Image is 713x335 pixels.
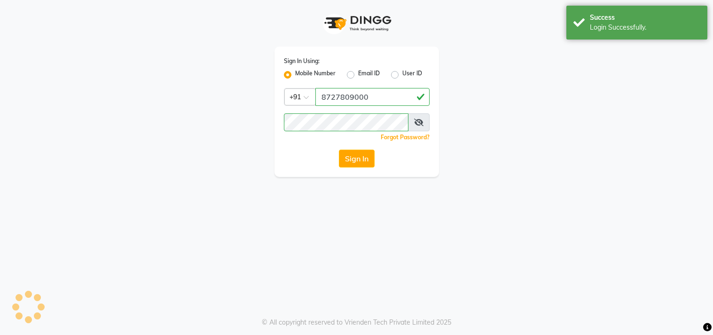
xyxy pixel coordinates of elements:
[590,23,700,32] div: Login Successfully.
[402,69,422,80] label: User ID
[590,13,700,23] div: Success
[284,113,408,131] input: Username
[339,150,375,167] button: Sign In
[319,9,394,37] img: logo1.svg
[358,69,380,80] label: Email ID
[284,57,320,65] label: Sign In Using:
[315,88,430,106] input: Username
[295,69,336,80] label: Mobile Number
[381,134,430,141] a: Forgot Password?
